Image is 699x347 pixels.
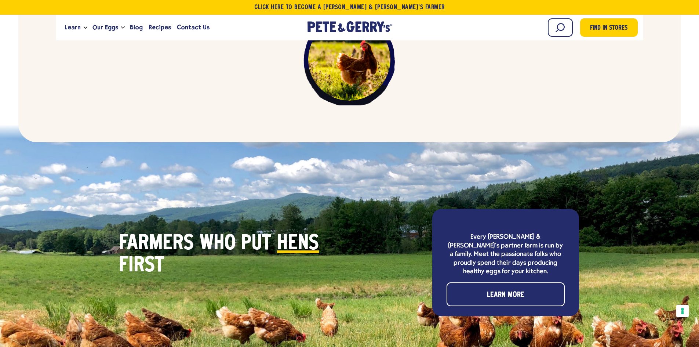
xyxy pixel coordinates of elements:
[447,282,565,306] a: Learn More
[146,18,174,37] a: Recipes
[447,233,565,276] p: Every [PERSON_NAME] & [PERSON_NAME]’s partner farm is run by a family. Meet the passionate folks ...
[127,18,146,37] a: Blog
[548,18,573,37] input: Search
[277,233,319,255] span: hens
[580,18,638,37] a: Find in Stores
[130,23,143,32] span: Blog
[200,233,236,255] span: who
[590,24,627,33] span: Find in Stores
[676,305,689,317] button: Your consent preferences for tracking technologies
[119,255,164,277] span: first
[119,233,194,255] span: Farmers
[174,18,212,37] a: Contact Us
[121,26,125,29] button: Open the dropdown menu for Our Eggs
[90,18,121,37] a: Our Eggs
[92,23,118,32] span: Our Eggs
[65,23,81,32] span: Learn
[62,18,84,37] a: Learn
[84,26,87,29] button: Open the dropdown menu for Learn
[149,23,171,32] span: Recipes
[487,289,524,301] span: Learn More
[177,23,210,32] span: Contact Us
[241,233,271,255] span: put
